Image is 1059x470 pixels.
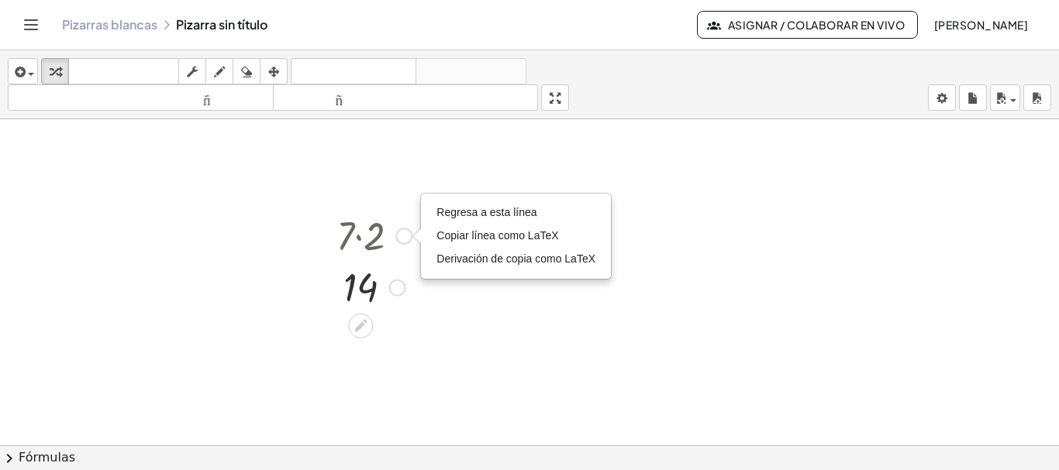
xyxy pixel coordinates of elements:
[62,16,157,33] font: Pizarras blancas
[921,11,1040,39] button: [PERSON_NAME]
[436,229,558,242] font: Copiar línea como LaTeX
[72,64,175,79] font: teclado
[62,17,157,33] a: Pizarras blancas
[419,64,523,79] font: rehacer
[436,206,536,218] font: Regresa a esta línea
[728,18,905,32] font: Asignar / Colaborar en vivo
[8,84,274,111] button: tamaño_del_formato
[19,12,43,37] button: Cambiar navegación
[295,64,412,79] font: deshacer
[273,84,539,111] button: tamaño_del_formato
[291,58,416,84] button: deshacer
[436,252,595,265] font: Derivación de copia como LaTeX
[12,91,270,105] font: tamaño_del_formato
[277,91,535,105] font: tamaño_del_formato
[416,58,526,84] button: rehacer
[934,18,1028,32] font: [PERSON_NAME]
[697,11,918,39] button: Asignar / Colaborar en vivo
[68,58,179,84] button: teclado
[19,450,75,465] font: Fórmulas
[348,314,373,338] div: Editar matemáticas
